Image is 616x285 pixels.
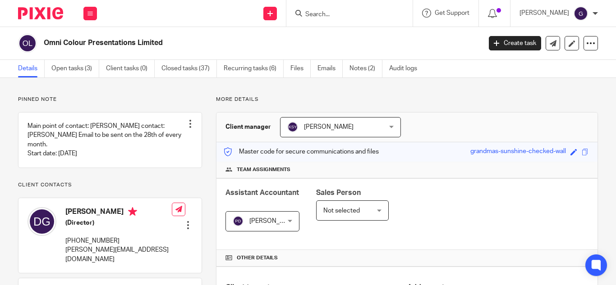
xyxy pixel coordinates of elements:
a: Open tasks (3) [51,60,99,77]
img: svg%3E [18,34,37,53]
a: Closed tasks (37) [161,60,217,77]
p: Master code for secure communications and files [223,147,379,156]
a: Details [18,60,45,77]
a: Client tasks (0) [106,60,155,77]
span: Assistant Accountant [225,189,299,196]
a: Create task [489,36,541,50]
p: [PHONE_NUMBER] [65,236,172,245]
img: svg%3E [287,122,298,132]
p: [PERSON_NAME] [519,9,569,18]
p: Client contacts [18,181,202,189]
span: [PERSON_NAME] [304,124,354,130]
span: Not selected [323,208,360,214]
a: Notes (2) [349,60,382,77]
span: Get Support [435,10,469,16]
span: Team assignments [237,166,290,173]
span: Sales Person [316,189,361,196]
a: Files [290,60,311,77]
h3: Client manager [225,122,271,131]
img: svg%3E [28,207,56,236]
h5: (Director) [65,218,172,227]
p: Pinned note [18,96,202,103]
img: svg%3E [574,6,588,21]
input: Search [304,11,386,19]
i: Primary [128,207,137,216]
h4: [PERSON_NAME] [65,207,172,218]
span: Other details [237,254,278,262]
span: [PERSON_NAME] [249,218,299,224]
img: svg%3E [233,216,244,226]
a: Emails [317,60,343,77]
img: Pixie [18,7,63,19]
p: [PERSON_NAME][EMAIL_ADDRESS][DOMAIN_NAME] [65,245,172,264]
div: grandmas-sunshine-checked-wall [470,147,566,157]
h2: Omni Colour Presentations Limited [44,38,389,48]
a: Audit logs [389,60,424,77]
p: More details [216,96,598,103]
a: Recurring tasks (6) [224,60,284,77]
